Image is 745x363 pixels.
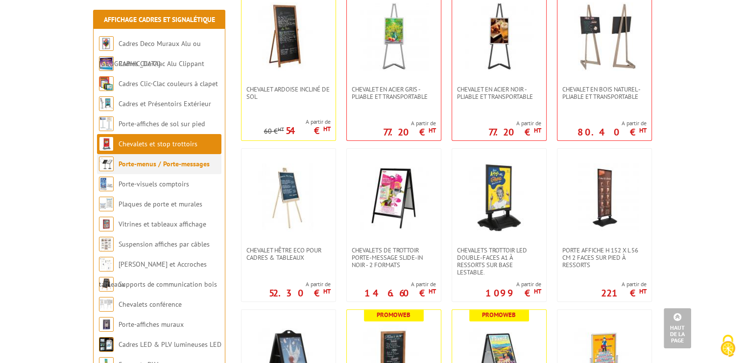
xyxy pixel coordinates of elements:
[99,116,114,131] img: Porte-affiches de sol sur pied
[104,15,215,24] a: Affichage Cadres et Signalétique
[577,129,647,135] p: 80.40 €
[119,79,218,88] a: Cadres Clic-Clac couleurs à clapet
[352,86,436,100] span: Chevalet en Acier gris - Pliable et transportable
[485,290,541,296] p: 1099 €
[323,125,331,133] sup: HT
[347,86,441,100] a: Chevalet en Acier gris - Pliable et transportable
[119,280,217,289] a: Supports de communication bois
[601,280,647,288] span: A partir de
[664,308,691,348] a: Haut de la page
[119,300,182,309] a: Chevalets conférence
[99,237,114,251] img: Suspension affiches par câbles
[364,290,436,296] p: 146.60 €
[119,200,202,208] a: Plaques de porte et murales
[99,217,114,231] img: Vitrines et tableaux affichage
[465,163,533,232] img: Chevalets Trottoir LED double-faces A1 à ressorts sur base lestable.
[534,287,541,295] sup: HT
[601,290,647,296] p: 221 €
[99,157,114,171] img: Porte-menus / Porte-messages
[488,129,541,135] p: 77.20 €
[323,287,331,295] sup: HT
[557,247,651,269] a: Porte Affiche H 152 x L 56 cm 2 faces sur pied à ressorts
[360,163,428,232] img: Chevalets de trottoir porte-message Slide-in Noir - 2 formats
[99,39,201,68] a: Cadres Deco Muraux Alu ou [GEOGRAPHIC_DATA]
[99,36,114,51] img: Cadres Deco Muraux Alu ou Bois
[452,86,546,100] a: Chevalet en Acier noir - Pliable et transportable
[99,317,114,332] img: Porte-affiches muraux
[119,320,184,329] a: Porte-affiches muraux
[119,59,204,68] a: Cadres Clic-Clac Alu Clippant
[364,280,436,288] span: A partir de
[99,197,114,211] img: Plaques de porte et murales
[457,247,541,276] span: Chevalets Trottoir LED double-faces A1 à ressorts sur base lestable.
[286,128,331,134] p: 54 €
[278,126,284,133] sup: HT
[711,330,745,363] button: Cookies (fenêtre modale)
[99,260,207,289] a: [PERSON_NAME] et Accroches tableaux
[570,163,639,232] img: Porte Affiche H 152 x L 56 cm 2 faces sur pied à ressorts
[360,2,428,71] img: Chevalet en Acier gris - Pliable et transportable
[570,2,639,71] img: Chevalet en bois naturel - Pliable et transportable
[557,86,651,100] a: Chevalet en bois naturel - Pliable et transportable
[119,139,197,148] a: Chevalets et stop trottoirs
[457,86,541,100] span: Chevalet en Acier noir - Pliable et transportable
[577,119,647,127] span: A partir de
[534,126,541,135] sup: HT
[99,297,114,312] img: Chevalets conférence
[119,340,221,349] a: Cadres LED & PLV lumineuses LED
[254,2,323,71] img: Chevalet Ardoise incliné de sol
[119,220,206,228] a: Vitrines et tableaux affichage
[639,126,647,135] sup: HT
[246,86,331,100] span: Chevalet Ardoise incliné de sol
[482,311,516,319] b: Promoweb
[452,247,546,276] a: Chevalets Trottoir LED double-faces A1 à ressorts sur base lestable.
[241,86,336,100] a: Chevalet Ardoise incliné de sol
[352,247,436,269] span: Chevalets de trottoir porte-message Slide-in Noir - 2 formats
[264,128,284,135] p: 60 €
[429,126,436,135] sup: HT
[119,180,189,188] a: Porte-visuels comptoirs
[99,177,114,191] img: Porte-visuels comptoirs
[377,311,410,319] b: Promoweb
[119,99,211,108] a: Cadres et Présentoirs Extérieur
[716,334,740,358] img: Cookies (fenêtre modale)
[246,247,331,261] span: Chevalet hêtre ECO pour cadres & tableaux
[488,119,541,127] span: A partir de
[241,247,336,261] a: Chevalet hêtre ECO pour cadres & tableaux
[99,136,114,151] img: Chevalets et stop trottoirs
[99,337,114,352] img: Cadres LED & PLV lumineuses LED
[562,247,647,269] span: Porte Affiche H 152 x L 56 cm 2 faces sur pied à ressorts
[99,96,114,111] img: Cadres et Présentoirs Extérieur
[383,119,436,127] span: A partir de
[119,240,210,249] a: Suspension affiches par câbles
[383,129,436,135] p: 77.20 €
[264,118,331,126] span: A partir de
[562,86,647,100] span: Chevalet en bois naturel - Pliable et transportable
[639,287,647,295] sup: HT
[254,163,323,232] img: Chevalet hêtre ECO pour cadres & tableaux
[119,159,210,168] a: Porte-menus / Porte-messages
[269,280,331,288] span: A partir de
[429,287,436,295] sup: HT
[99,76,114,91] img: Cadres Clic-Clac couleurs à clapet
[119,119,205,128] a: Porte-affiches de sol sur pied
[269,290,331,296] p: 52.30 €
[485,280,541,288] span: A partir de
[99,257,114,272] img: Cimaises et Accroches tableaux
[465,2,533,71] img: Chevalet en Acier noir - Pliable et transportable
[347,247,441,269] a: Chevalets de trottoir porte-message Slide-in Noir - 2 formats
